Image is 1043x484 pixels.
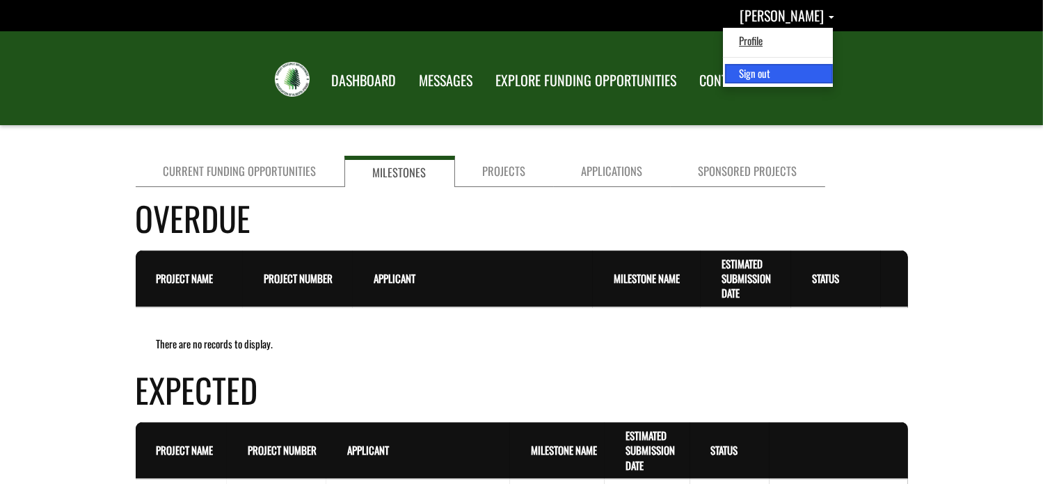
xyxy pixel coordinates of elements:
[319,59,774,98] nav: Main Navigation
[725,64,833,83] a: Sign out
[374,271,415,286] a: Applicant
[409,63,484,98] a: MESSAGES
[136,156,344,187] a: Current Funding Opportunities
[321,63,407,98] a: DASHBOARD
[157,271,214,286] a: Project Name
[770,422,907,479] th: Actions
[740,5,834,26] a: Clyde Corser
[812,271,839,286] a: Status
[347,442,389,458] a: Applicant
[275,62,310,97] img: FRIAA Submissions Portal
[711,442,738,458] a: Status
[626,428,675,473] a: Estimated Submission Date
[136,365,908,414] h4: Expected
[725,31,833,50] a: Profile
[531,442,597,458] a: Milestone Name
[486,63,687,98] a: EXPLORE FUNDING OPPORTUNITIES
[690,63,774,98] a: CONTACT US
[264,271,333,286] a: Project Number
[740,5,824,26] span: [PERSON_NAME]
[136,193,908,243] h4: Overdue
[455,156,554,187] a: Projects
[157,442,214,458] a: Project Name
[722,256,771,301] a: Estimated Submission Date
[136,337,908,351] div: There are no records to display.
[671,156,825,187] a: Sponsored Projects
[614,271,680,286] a: Milestone Name
[881,250,907,307] th: Actions
[248,442,317,458] a: Project Number
[344,156,455,187] a: Milestones
[554,156,671,187] a: Applications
